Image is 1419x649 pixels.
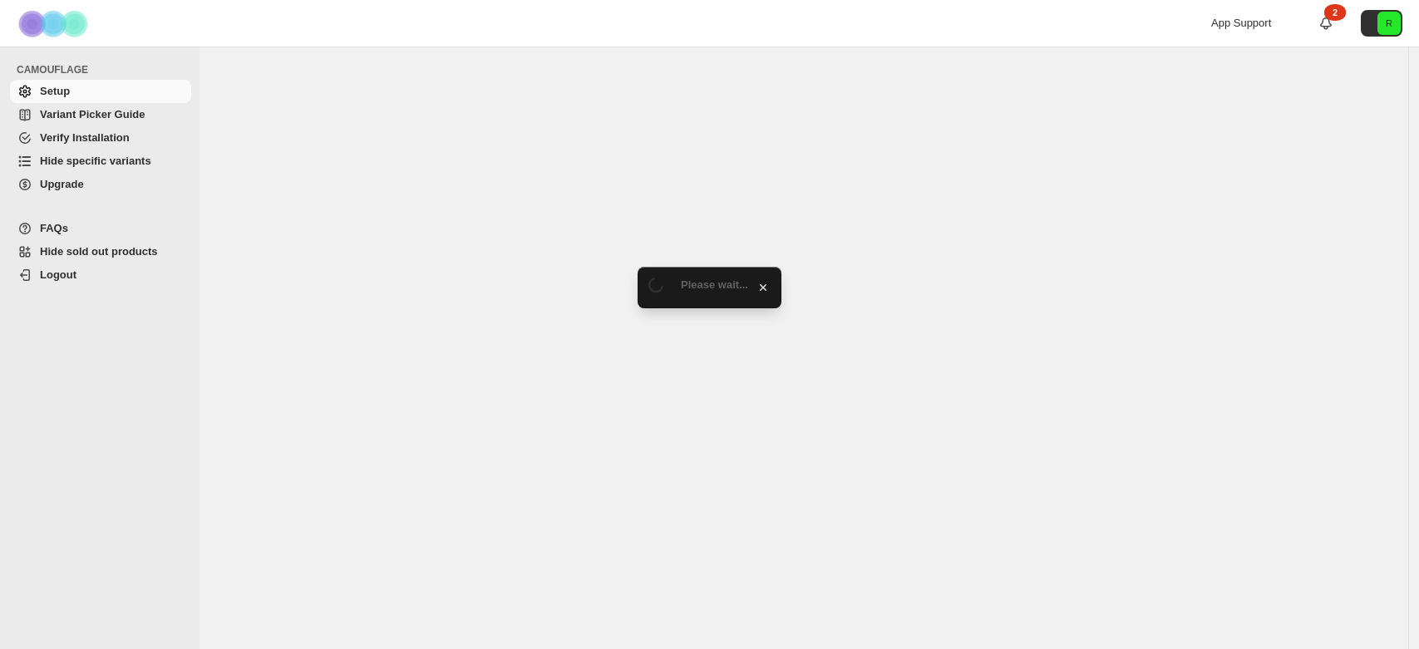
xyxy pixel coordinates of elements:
[1211,17,1271,29] span: App Support
[1324,4,1346,21] div: 2
[40,222,68,234] span: FAQs
[10,173,191,196] a: Upgrade
[1318,15,1334,32] a: 2
[10,103,191,126] a: Variant Picker Guide
[17,63,191,76] span: CAMOUFLAGE
[10,263,191,287] a: Logout
[10,80,191,103] a: Setup
[40,178,84,190] span: Upgrade
[10,240,191,263] a: Hide sold out products
[40,131,130,144] span: Verify Installation
[10,126,191,150] a: Verify Installation
[40,245,158,258] span: Hide sold out products
[40,85,70,97] span: Setup
[40,108,145,120] span: Variant Picker Guide
[13,1,96,47] img: Camouflage
[10,217,191,240] a: FAQs
[40,155,151,167] span: Hide specific variants
[1386,18,1392,28] text: R
[1361,10,1402,37] button: Avatar with initials R
[1377,12,1401,35] span: Avatar with initials R
[681,278,748,291] span: Please wait...
[40,268,76,281] span: Logout
[10,150,191,173] a: Hide specific variants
